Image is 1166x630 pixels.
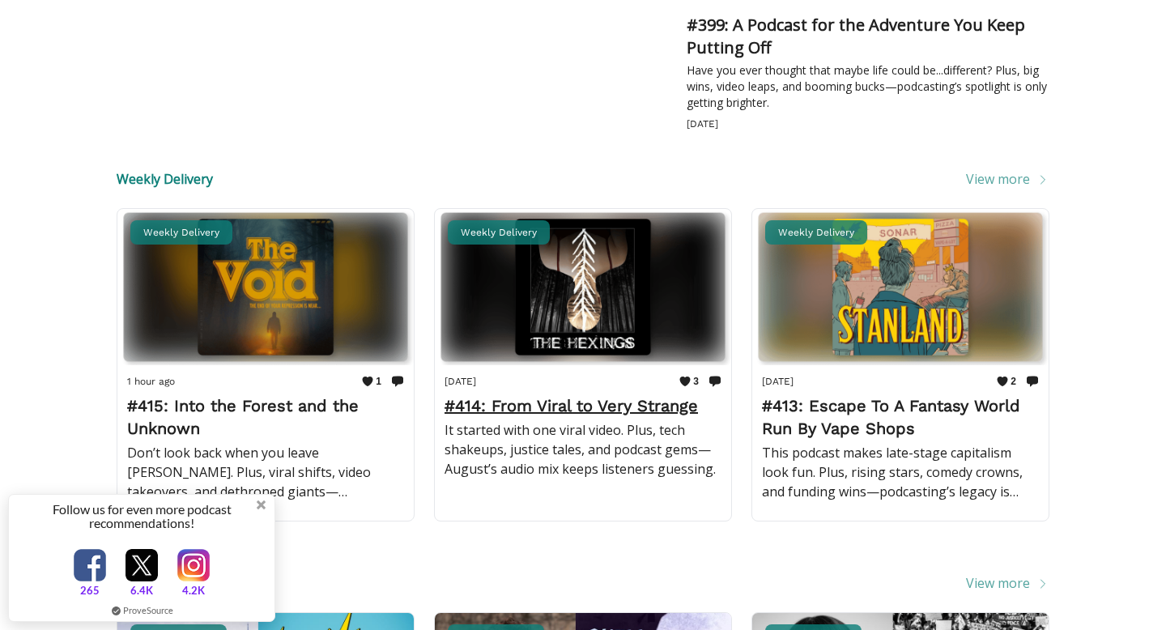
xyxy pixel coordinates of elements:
[74,549,106,581] img: facebooklogo
[966,169,1049,189] a: View more
[966,573,1049,593] a: View more
[130,583,153,598] span: 6.4K
[127,375,404,501] a: 1 hour ago1#415: Into the Forest and the UnknownDon’t look back when you leave [PERSON_NAME]. Plu...
[127,443,404,501] p: Don’t look back when you leave [PERSON_NAME]. Plus, viral shifts, video takeovers, and dethroned ...
[177,549,210,581] img: instagramlogo
[687,118,718,130] time: [DATE]
[461,227,537,241] span: Weekly Delivery
[376,375,381,388] span: 1
[752,209,1049,365] img: #413: Escape To A Fantasy World Run By Vape Shops
[687,62,1049,111] p: Have you ever thought that maybe life could be...different? Plus, big wins, video leaps, and boom...
[117,169,213,189] h4: Weekly Delivery
[687,14,1049,111] a: #399: A Podcast for the Adventure You Keep Putting OffHave you ever thought that maybe life could...
[1011,375,1016,388] span: 2
[762,443,1039,501] p: This podcast makes late-stage capitalism look fun. Plus, rising stars, comedy crowns, and funding...
[123,603,173,617] a: ProveSource
[445,376,476,387] time: [DATE]
[127,376,175,387] time: 1 hour ago
[445,375,721,479] a: [DATE]3#414: From Viral to Very StrangeIt started with one viral video. Plus, tech shakeups, just...
[762,376,794,387] time: [DATE]
[762,375,1039,501] a: [DATE]2#413: Escape To A Fantasy World Run By Vape ShopsThis podcast makes late-stage capitalism ...
[126,549,158,581] img: twitterlogo
[687,14,1049,59] h2: #399: A Podcast for the Adventure You Keep Putting Off
[445,394,721,417] h2: #414: From Viral to Very Strange
[435,209,731,365] img: #414: From Viral to Very Strange
[53,501,232,530] span: Follow us for even more podcast recommendations!
[778,227,854,241] span: Weekly Delivery
[693,375,699,388] span: 3
[127,394,404,440] h2: #415: Into the Forest and the Unknown
[762,394,1039,440] h2: #413: Escape To A Fantasy World Run By Vape Shops
[182,583,205,598] span: 4.2K
[143,227,219,241] span: Weekly Delivery
[445,420,721,479] p: It started with one viral video. Plus, tech shakeups, justice tales, and podcast gems—August’s au...
[117,209,414,365] img: #415: Into the Forest and the Unknown
[80,583,100,598] span: 265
